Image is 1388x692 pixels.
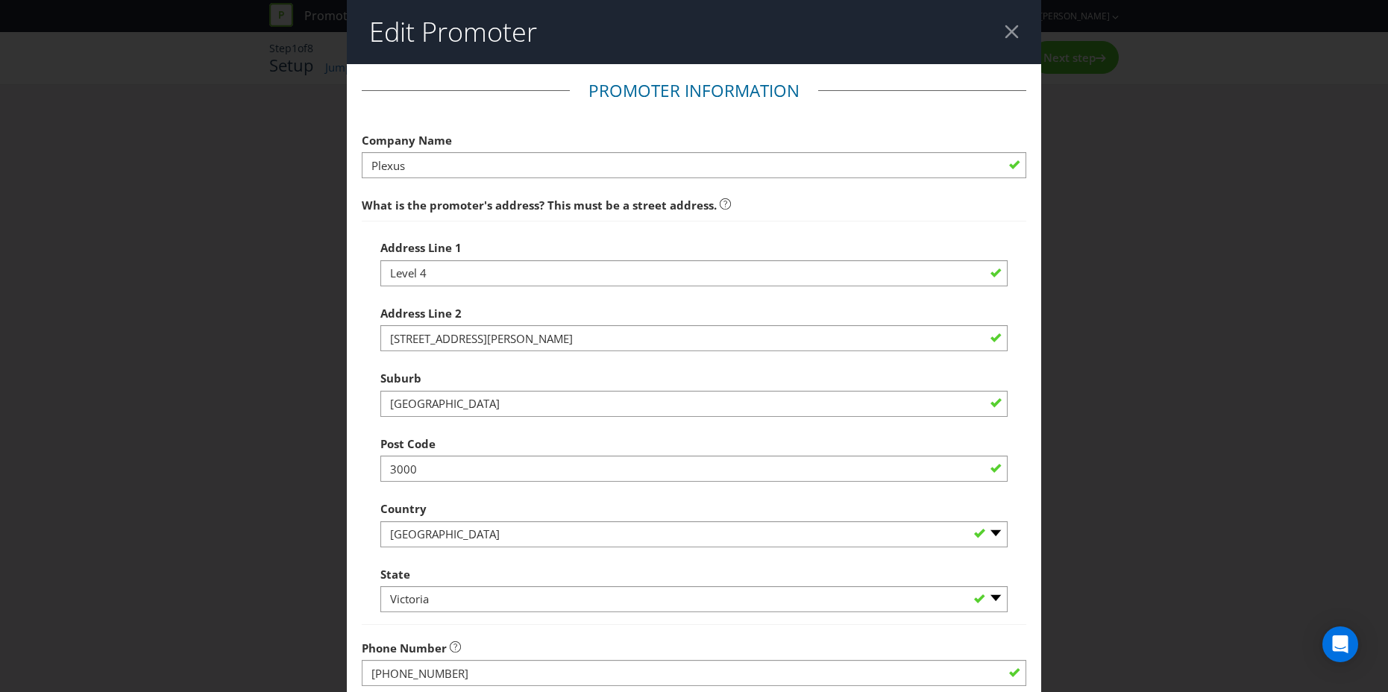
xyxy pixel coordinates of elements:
[362,198,717,213] span: What is the promoter's address? This must be a street address.
[362,641,447,655] span: Phone Number
[380,371,421,386] span: Suburb
[380,456,1008,482] input: e.g. 3000
[570,79,818,103] legend: Promoter Information
[362,660,1026,686] input: e.g. 03 1234 9876
[380,306,462,321] span: Address Line 2
[380,567,410,582] span: State
[369,17,537,47] h2: Edit Promoter
[380,436,436,451] span: Post Code
[362,133,452,148] span: Company Name
[1322,626,1358,662] div: Open Intercom Messenger
[362,152,1026,178] input: e.g. Company Name
[380,391,1008,417] input: e.g. Melbourne
[380,501,427,516] span: Country
[380,240,462,255] span: Address Line 1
